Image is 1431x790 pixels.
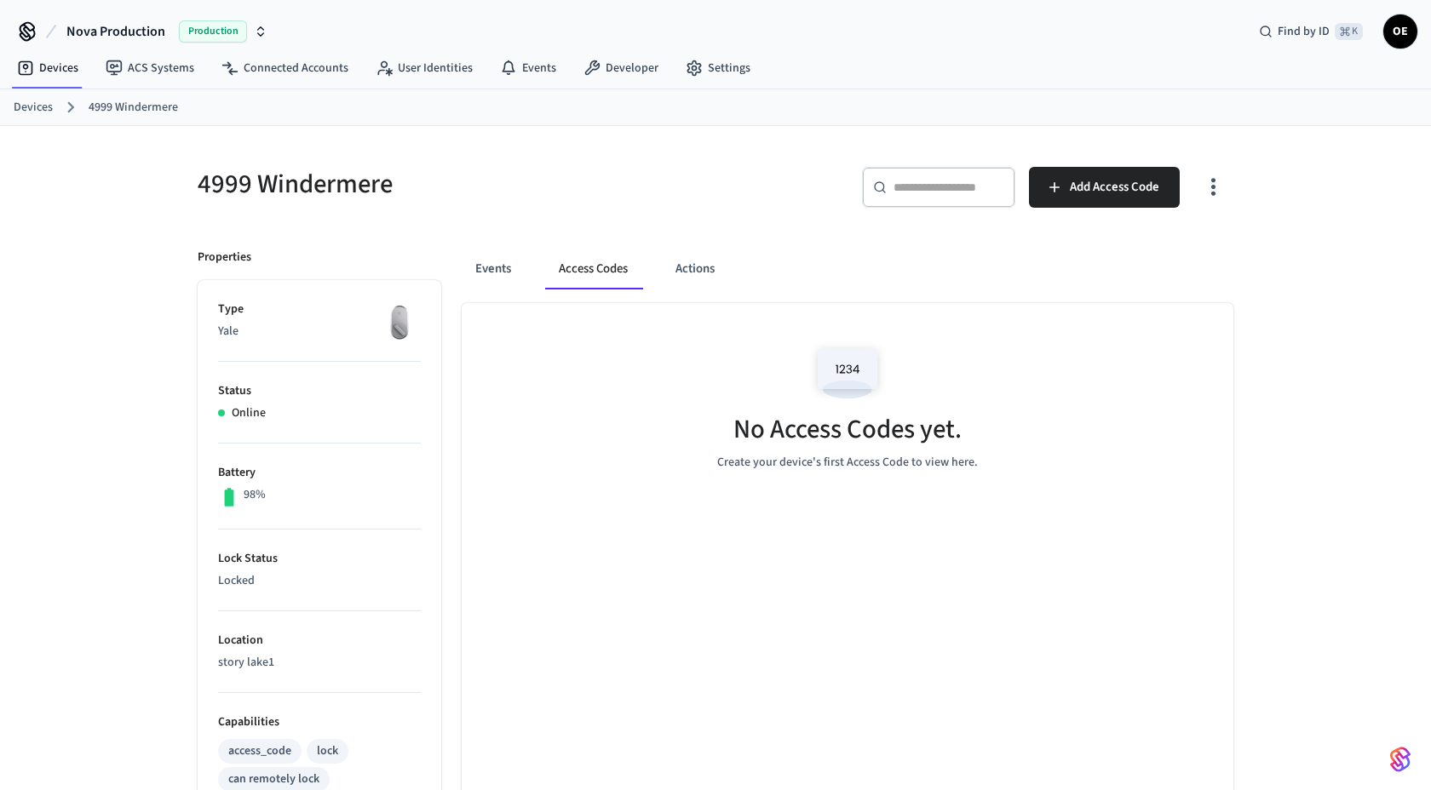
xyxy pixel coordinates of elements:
[1385,16,1416,47] span: OE
[208,53,362,83] a: Connected Accounts
[717,454,978,472] p: Create your device's first Access Code to view here.
[662,249,728,289] button: Actions
[672,53,764,83] a: Settings
[198,167,705,202] h5: 4999 Windermere
[244,486,266,504] p: 98%
[89,99,178,117] a: 4999 Windermere
[218,550,421,568] p: Lock Status
[570,53,672,83] a: Developer
[362,53,486,83] a: User Identities
[218,301,421,318] p: Type
[228,770,319,788] div: can remotely lock
[218,713,421,731] p: Capabilities
[1335,23,1363,40] span: ⌘ K
[66,21,165,42] span: Nova Production
[228,742,291,760] div: access_code
[1278,23,1330,40] span: Find by ID
[218,382,421,400] p: Status
[1029,167,1180,208] button: Add Access Code
[378,301,421,343] img: August Wifi Smart Lock 3rd Gen, Silver, Front
[1390,746,1411,773] img: SeamLogoGradient.69752ec5.svg
[462,249,1233,289] div: ant example
[92,53,208,83] a: ACS Systems
[218,572,421,590] p: Locked
[733,412,962,447] h5: No Access Codes yet.
[809,337,886,409] img: Access Codes Empty State
[1383,14,1417,49] button: OE
[1070,176,1159,198] span: Add Access Code
[179,20,247,43] span: Production
[3,53,92,83] a: Devices
[218,654,421,672] p: story lake1
[218,323,421,341] p: Yale
[14,99,53,117] a: Devices
[486,53,570,83] a: Events
[218,632,421,650] p: Location
[1245,16,1376,47] div: Find by ID⌘ K
[232,404,266,422] p: Online
[317,742,338,760] div: lock
[198,249,251,266] p: Properties
[218,464,421,482] p: Battery
[545,249,641,289] button: Access Codes
[462,249,525,289] button: Events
